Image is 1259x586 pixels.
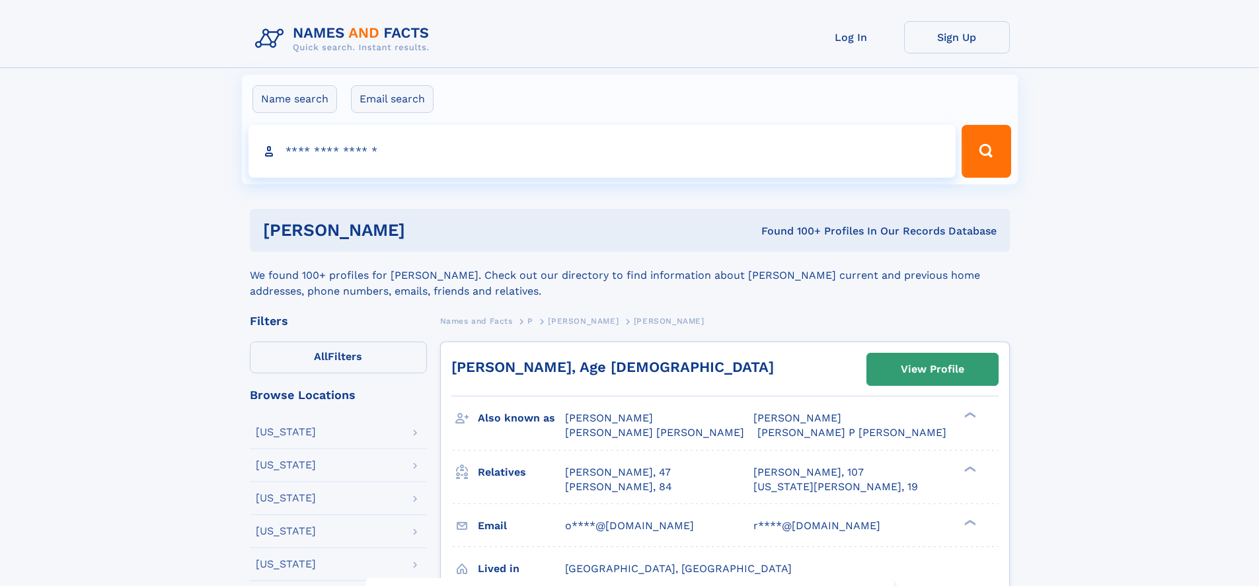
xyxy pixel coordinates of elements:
a: [US_STATE][PERSON_NAME], 19 [753,480,918,494]
a: [PERSON_NAME], 47 [565,465,671,480]
a: Sign Up [904,21,1010,54]
img: Logo Names and Facts [250,21,440,57]
a: Names and Facts [440,312,513,329]
h3: Also known as [478,407,565,429]
a: [PERSON_NAME], Age [DEMOGRAPHIC_DATA] [451,359,774,375]
a: P [527,312,533,329]
span: All [314,350,328,363]
a: Log In [798,21,904,54]
span: [PERSON_NAME] [565,412,653,424]
h3: Email [478,515,565,537]
span: P [527,316,533,326]
button: Search Button [962,125,1011,178]
a: [PERSON_NAME], 107 [753,465,864,480]
div: [US_STATE] [256,559,316,569]
label: Filters [250,342,427,373]
div: [US_STATE] [256,526,316,536]
div: [US_STATE] [256,460,316,470]
a: [PERSON_NAME], 84 [565,480,672,494]
div: Browse Locations [250,389,427,401]
div: Found 100+ Profiles In Our Records Database [583,224,997,238]
div: Filters [250,315,427,327]
span: [PERSON_NAME] [634,316,705,326]
h3: Relatives [478,461,565,484]
input: search input [248,125,956,178]
div: [US_STATE] [256,493,316,503]
div: ❯ [961,411,977,420]
span: [GEOGRAPHIC_DATA], [GEOGRAPHIC_DATA] [565,562,792,575]
a: [PERSON_NAME] [548,312,619,329]
div: [US_STATE] [256,427,316,437]
a: View Profile [867,353,998,385]
span: [PERSON_NAME] [753,412,841,424]
span: [PERSON_NAME] P [PERSON_NAME] [757,426,946,439]
div: ❯ [961,518,977,527]
span: [PERSON_NAME] [PERSON_NAME] [565,426,744,439]
label: Name search [252,85,337,113]
label: Email search [351,85,434,113]
h3: Lived in [478,558,565,580]
div: We found 100+ profiles for [PERSON_NAME]. Check out our directory to find information about [PERS... [250,252,1010,299]
h1: [PERSON_NAME] [263,222,584,238]
div: ❯ [961,464,977,473]
span: [PERSON_NAME] [548,316,619,326]
div: View Profile [901,354,964,385]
